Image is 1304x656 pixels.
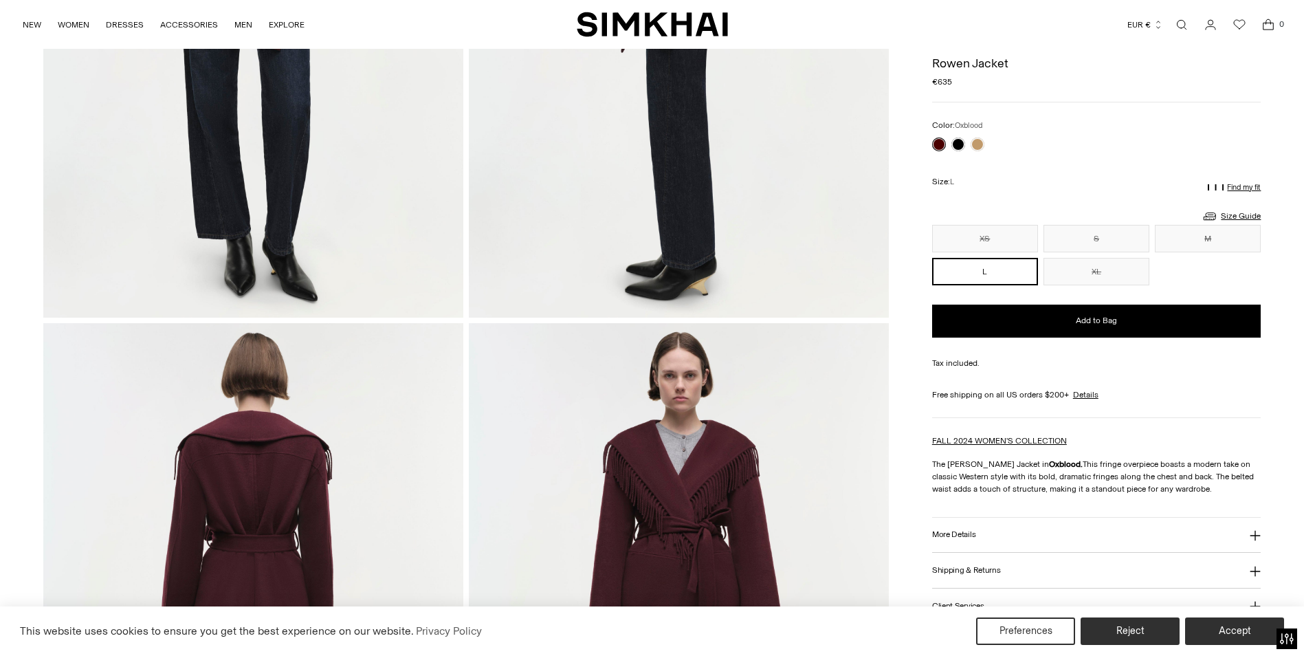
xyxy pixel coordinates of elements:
[932,225,1038,252] button: XS
[1127,10,1163,40] button: EUR €
[1073,389,1098,401] a: Details
[932,258,1038,285] button: L
[58,10,89,40] a: WOMEN
[932,530,975,539] h3: More Details
[23,10,41,40] a: NEW
[932,175,954,188] label: Size:
[1275,18,1288,30] span: 0
[234,10,252,40] a: MEN
[1255,11,1282,39] a: Open cart modal
[577,11,728,38] a: SIMKHAI
[976,617,1075,645] button: Preferences
[932,76,952,88] span: €635
[932,357,1261,369] div: Tax included.
[932,602,984,611] h3: Client Services
[932,389,1261,401] div: Free shipping on all US orders $200+
[932,305,1261,338] button: Add to Bag
[1076,315,1117,327] span: Add to Bag
[1155,225,1261,252] button: M
[950,177,954,186] span: L
[1226,11,1253,39] a: Wishlist
[1197,11,1224,39] a: Go to the account page
[1185,617,1284,645] button: Accept
[932,57,1261,69] h1: Rowen Jacket
[955,121,982,130] span: Oxblood
[932,119,982,132] label: Color:
[160,10,218,40] a: ACCESSORIES
[1081,617,1180,645] button: Reject
[932,458,1261,495] p: The [PERSON_NAME] Jacket in This fringe overpiece boasts a modern take on classic Western style w...
[414,621,484,642] a: Privacy Policy (opens in a new tab)
[106,10,144,40] a: DRESSES
[20,624,414,637] span: This website uses cookies to ensure you get the best experience on our website.
[932,566,1001,575] h3: Shipping & Returns
[932,436,1067,446] a: FALL 2024 WOMEN'S COLLECTION
[1043,258,1149,285] button: XL
[1168,11,1195,39] a: Open search modal
[932,589,1261,624] button: Client Services
[1202,208,1261,225] a: Size Guide
[932,518,1261,553] button: More Details
[1049,459,1083,469] strong: Oxblood.
[1043,225,1149,252] button: S
[932,553,1261,588] button: Shipping & Returns
[269,10,305,40] a: EXPLORE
